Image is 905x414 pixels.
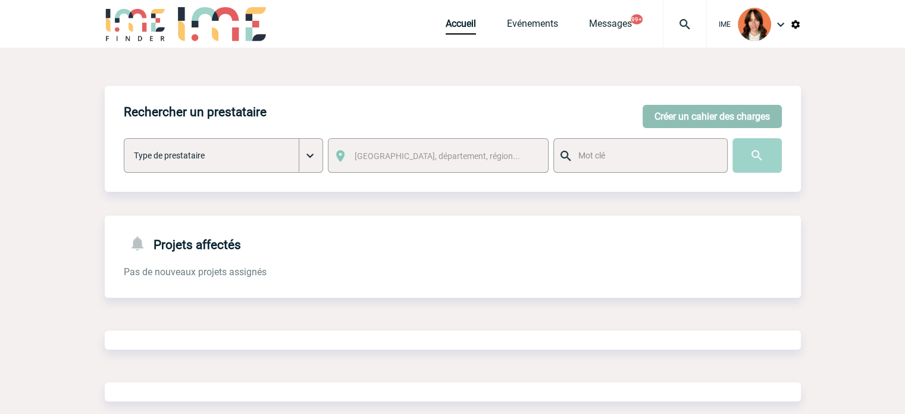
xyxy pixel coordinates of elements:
span: IME [719,20,731,29]
button: 99+ [631,14,643,24]
h4: Projets affectés [124,235,241,252]
span: [GEOGRAPHIC_DATA], département, région... [355,151,520,161]
img: notifications-24-px-g.png [129,235,154,252]
h4: Rechercher un prestataire [124,105,267,119]
a: Messages [589,18,632,35]
span: Pas de nouveaux projets assignés [124,266,267,278]
a: Evénements [507,18,558,35]
img: IME-Finder [105,7,167,41]
img: 94396-2.png [738,8,771,41]
a: Accueil [446,18,476,35]
input: Submit [732,138,782,173]
input: Mot clé [575,148,716,163]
